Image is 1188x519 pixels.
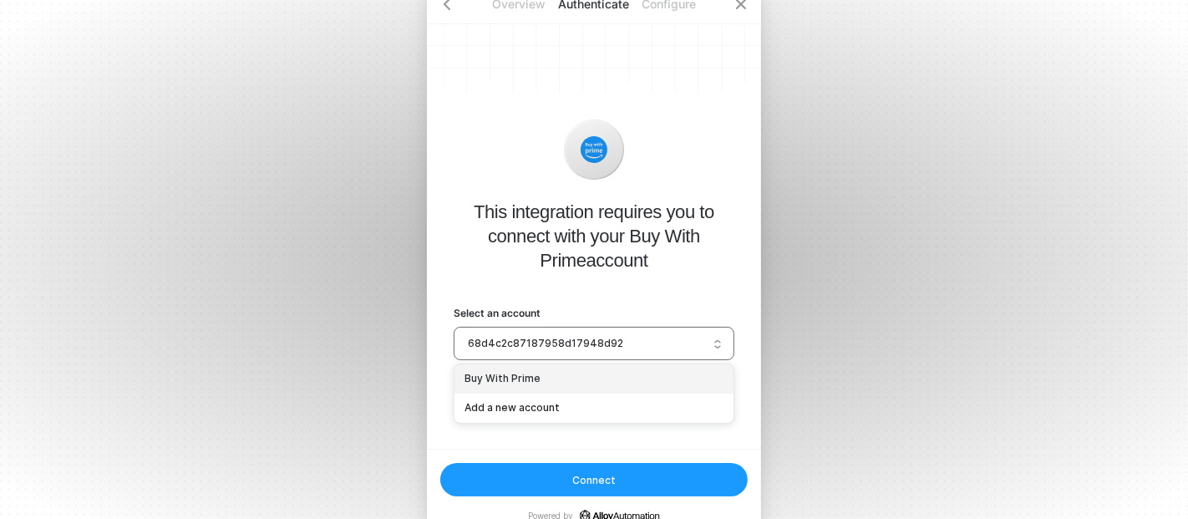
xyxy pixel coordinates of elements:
div: Buy With Prime [465,371,723,387]
div: Add a new account [465,400,723,416]
p: This integration requires you to connect with your Buy With Prime account [454,200,734,272]
button: Connect [440,463,748,496]
img: icon [581,136,607,163]
label: Select an account [454,306,734,320]
div: Add a new account [454,394,734,423]
div: Connect [572,473,616,487]
div: Buy With Prime [454,364,734,394]
span: 68d4c2c87187958d17948d92 [468,331,720,356]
